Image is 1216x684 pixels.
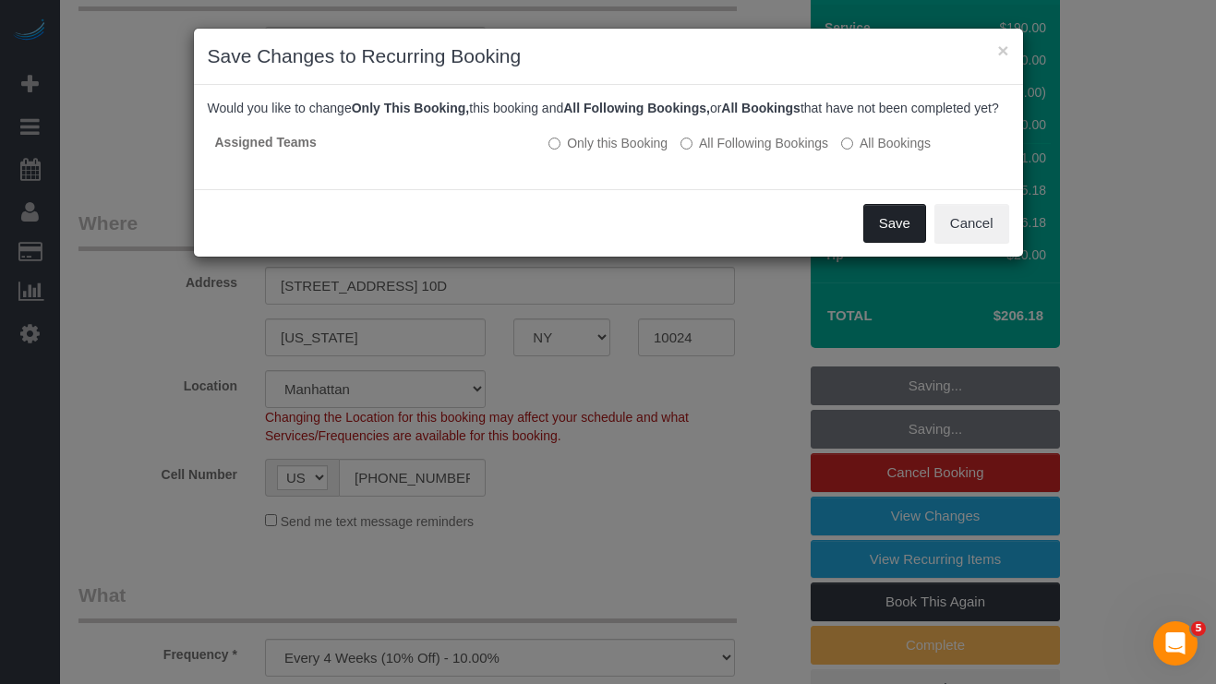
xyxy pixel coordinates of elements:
[841,138,853,150] input: All Bookings
[208,99,1009,117] p: Would you like to change this booking and or that have not been completed yet?
[548,134,668,152] label: All other bookings in the series will remain the same.
[352,101,470,115] b: Only This Booking,
[1153,621,1198,666] iframe: Intercom live chat
[934,204,1009,243] button: Cancel
[563,101,710,115] b: All Following Bookings,
[680,134,828,152] label: This and all the bookings after it will be changed.
[863,204,926,243] button: Save
[997,41,1008,60] button: ×
[208,42,1009,70] h3: Save Changes to Recurring Booking
[1191,621,1206,636] span: 5
[680,138,692,150] input: All Following Bookings
[215,135,317,150] strong: Assigned Teams
[548,138,560,150] input: Only this Booking
[841,134,931,152] label: All bookings that have not been completed yet will be changed.
[721,101,801,115] b: All Bookings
